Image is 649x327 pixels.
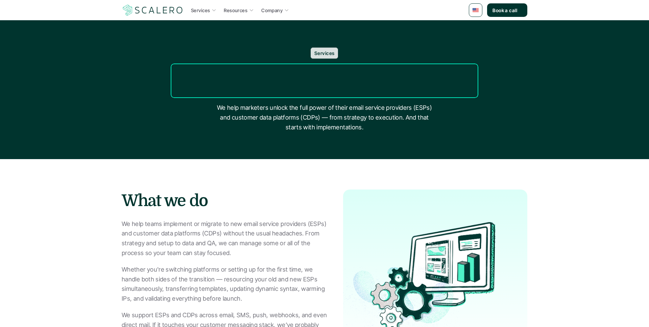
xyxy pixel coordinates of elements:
[215,103,434,132] p: We help marketers unlock the full power of their email service providers (ESPs) and customer data...
[487,3,527,17] a: Book a call
[122,265,330,304] p: Whether you're switching platforms or setting up for the first time, we handle both sides of the ...
[492,7,517,14] p: Book a call
[261,7,283,14] p: Company
[122,190,324,212] h2: What we do
[191,7,210,14] p: Services
[122,219,330,258] p: We help teams implement or migrate to new email service providers (ESPs) and customer data platfo...
[224,7,247,14] p: Resources
[122,4,184,16] a: Scalero company logotype
[122,4,184,17] img: Scalero company logotype
[314,50,334,57] p: Services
